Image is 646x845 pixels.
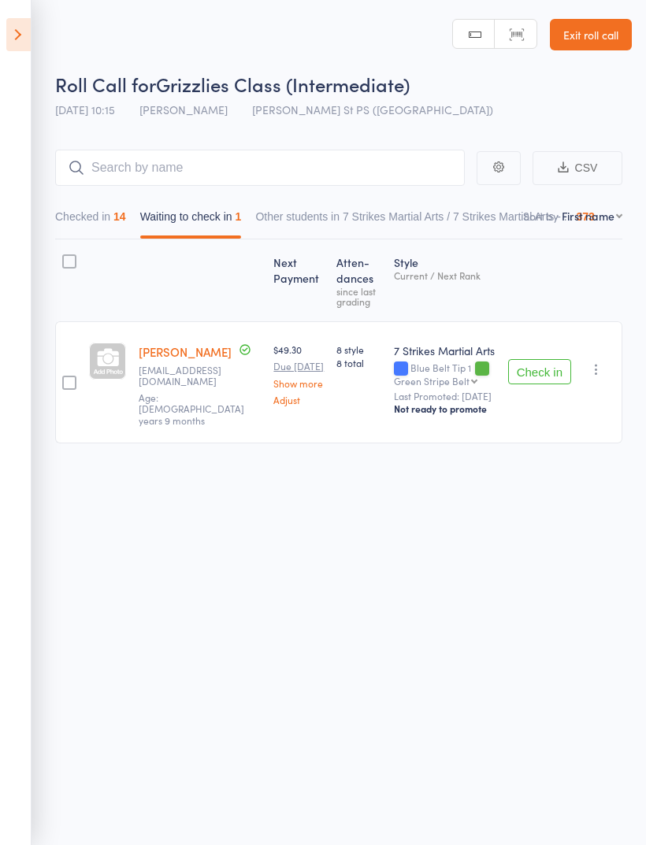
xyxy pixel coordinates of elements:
[236,210,242,223] div: 1
[113,210,126,223] div: 14
[336,356,381,369] span: 8 total
[388,246,502,314] div: Style
[394,376,470,386] div: Green Stripe Belt
[394,343,496,358] div: 7 Strikes Martial Arts
[139,102,228,117] span: [PERSON_NAME]
[252,102,493,117] span: [PERSON_NAME] St PS ([GEOGRAPHIC_DATA])
[330,246,387,314] div: Atten­dances
[55,150,465,186] input: Search by name
[273,378,324,388] a: Show more
[139,391,244,427] span: Age: [DEMOGRAPHIC_DATA] years 9 months
[273,343,324,405] div: $49.30
[523,208,559,224] label: Sort by
[336,343,381,356] span: 8 style
[550,19,632,50] a: Exit roll call
[562,208,614,224] div: First name
[508,359,571,384] button: Check in
[139,343,232,360] a: [PERSON_NAME]
[139,365,241,387] small: Krs323@hotmail.com
[55,71,156,97] span: Roll Call for
[394,362,496,386] div: Blue Belt Tip 1
[394,391,496,402] small: Last Promoted: [DATE]
[255,202,594,239] button: Other students in 7 Strikes Martial Arts / 7 Strikes Martial Arts - ...373
[394,402,496,415] div: Not ready to promote
[273,361,324,372] small: Due [DATE]
[140,202,242,239] button: Waiting to check in1
[267,246,330,314] div: Next Payment
[273,395,324,405] a: Adjust
[336,286,381,306] div: since last grading
[55,202,126,239] button: Checked in14
[55,102,115,117] span: [DATE] 10:15
[394,270,496,280] div: Current / Next Rank
[156,71,410,97] span: Grizzlies Class (Intermediate)
[533,151,622,185] button: CSV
